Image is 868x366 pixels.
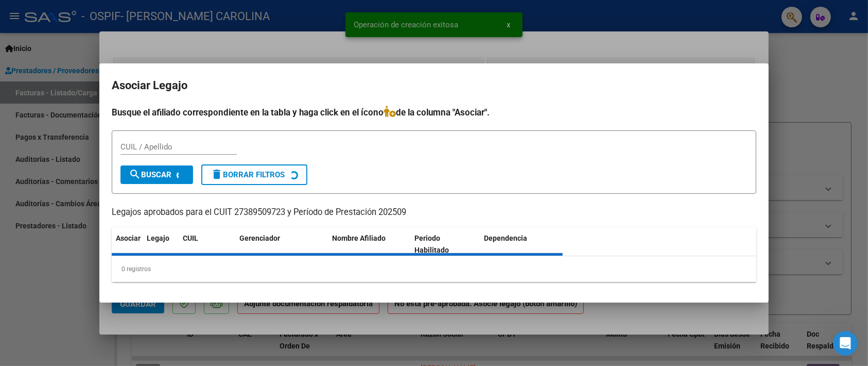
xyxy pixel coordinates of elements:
datatable-header-cell: Dependencia [480,227,563,261]
datatable-header-cell: Gerenciador [235,227,328,261]
h2: Asociar Legajo [112,76,756,95]
span: Borrar Filtros [211,170,285,179]
datatable-header-cell: Periodo Habilitado [411,227,480,261]
datatable-header-cell: Nombre Afiliado [328,227,411,261]
span: Nombre Afiliado [332,234,386,242]
datatable-header-cell: Legajo [143,227,179,261]
datatable-header-cell: Asociar [112,227,143,261]
span: Legajo [147,234,169,242]
button: Buscar [120,165,193,184]
mat-icon: search [129,168,141,180]
span: Dependencia [484,234,528,242]
span: Asociar [116,234,141,242]
span: CUIL [183,234,198,242]
h4: Busque el afiliado correspondiente en la tabla y haga click en el ícono de la columna "Asociar". [112,106,756,119]
div: 0 registros [112,256,756,282]
datatable-header-cell: CUIL [179,227,235,261]
span: Gerenciador [239,234,280,242]
button: Borrar Filtros [201,164,307,185]
mat-icon: delete [211,168,223,180]
span: Periodo Habilitado [415,234,449,254]
iframe: Intercom live chat [833,331,858,356]
p: Legajos aprobados para el CUIT 27389509723 y Período de Prestación 202509 [112,206,756,219]
span: Buscar [129,170,171,179]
